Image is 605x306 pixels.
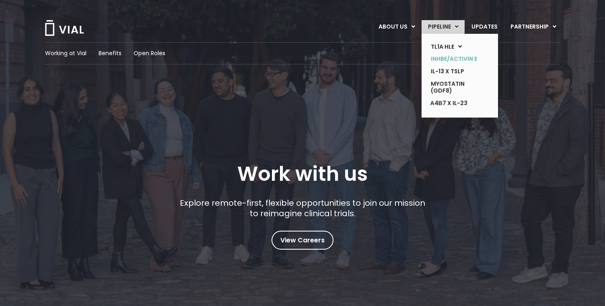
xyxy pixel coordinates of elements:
a: MYOSTATIN (GDF8) [424,78,483,97]
span: View Careers [280,235,325,246]
a: View Careers [272,231,333,250]
h1: Work with us [237,162,368,186]
img: Vial Logo [44,20,84,36]
a: Open Roles [134,49,165,58]
a: α4β7 x IL-23 [424,97,483,110]
a: Working at Vial [45,49,86,58]
a: Benefits [99,49,121,58]
a: UPDATES [465,20,504,34]
a: PIPELINEMenu Toggle [422,20,465,34]
a: TL1A HLEMenu Toggle [424,41,483,53]
a: INHBE/ACTIVIN E [424,53,483,65]
p: Explore remote-first, flexible opportunities to join our mission to reimagine clinical trials. [177,198,428,219]
a: PARTNERSHIPMenu Toggle [504,20,563,34]
a: ABOUT USMenu Toggle [372,20,421,34]
a: IL-13 x TSLP [424,65,483,78]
